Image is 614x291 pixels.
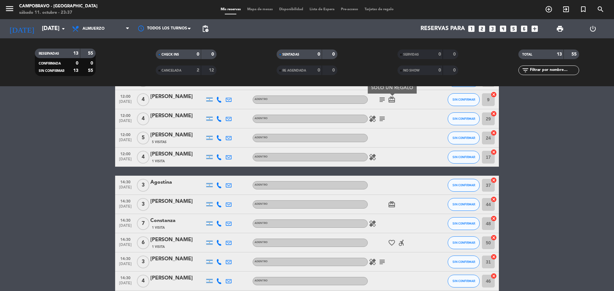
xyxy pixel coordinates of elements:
[453,203,475,206] span: SIN CONFIRMAR
[19,3,98,10] div: Campobravo - [GEOGRAPHIC_DATA]
[369,115,376,123] i: healing
[557,52,562,57] strong: 13
[448,179,480,192] button: SIN CONFIRMAR
[491,111,497,117] i: cancel
[137,198,149,211] span: 3
[369,220,376,227] i: healing
[117,131,133,138] span: 12:00
[117,119,133,126] span: [DATE]
[467,25,476,33] i: looks_one
[137,256,149,268] span: 3
[255,117,268,120] span: ADENTRO
[255,98,268,101] span: ADENTRO
[448,236,480,249] button: SIN CONFIRMAR
[589,25,597,33] i: power_settings_new
[255,156,268,158] span: ADENTRO
[137,236,149,249] span: 6
[255,136,268,139] span: ADENTRO
[491,215,497,222] i: cancel
[522,53,532,56] span: TOTAL
[276,8,306,11] span: Disponibilidad
[491,177,497,183] i: cancel
[571,52,578,57] strong: 55
[255,222,268,225] span: ADENTRO
[211,52,215,57] strong: 0
[453,68,457,73] strong: 0
[491,234,497,241] i: cancel
[368,82,417,94] div: SOLO UN REGALO
[117,92,133,100] span: 12:00
[88,51,94,56] strong: 55
[150,236,205,244] div: [PERSON_NAME]
[453,98,475,101] span: SIN CONFIRMAR
[76,61,78,65] strong: 0
[201,25,209,33] span: pending_actions
[73,51,78,56] strong: 13
[137,112,149,125] span: 4
[361,8,397,11] span: Tarjetas de regalo
[117,255,133,262] span: 14:30
[448,198,480,211] button: SIN CONFIRMAR
[137,132,149,144] span: 5
[579,5,587,13] i: turned_in_not
[255,184,268,186] span: ADENTRO
[522,66,529,74] i: filter_list
[388,201,396,208] i: card_giftcard
[388,96,396,103] i: card_giftcard
[398,239,405,247] i: accessible_forward
[491,91,497,98] i: cancel
[369,258,376,266] i: healing
[332,52,336,57] strong: 0
[318,68,320,73] strong: 0
[255,260,268,263] span: ADENTRO
[403,69,420,72] span: NO SHOW
[421,26,465,32] span: Reservas para
[388,239,396,247] i: favorite_border
[453,52,457,57] strong: 0
[150,255,205,263] div: [PERSON_NAME]
[161,53,179,56] span: CHECK INS
[117,216,133,224] span: 14:30
[453,183,475,187] span: SIN CONFIRMAR
[152,244,165,249] span: 1 Visita
[378,115,386,123] i: subject
[453,155,475,159] span: SIN CONFIRMAR
[150,150,205,158] div: [PERSON_NAME]
[152,159,165,164] span: 1 Visita
[39,62,61,65] span: CONFIRMADA
[255,203,268,205] span: ADENTRO
[117,178,133,185] span: 14:30
[478,25,486,33] i: looks_two
[369,153,376,161] i: healing
[117,185,133,193] span: [DATE]
[150,274,205,282] div: [PERSON_NAME]
[448,217,480,230] button: SIN CONFIRMAR
[83,27,105,31] span: Almuerzo
[150,217,205,225] div: Constanza
[509,25,518,33] i: looks_5
[39,52,59,55] span: RESERVADAS
[161,69,181,72] span: CANCELADA
[448,275,480,287] button: SIN CONFIRMAR
[491,196,497,203] i: cancel
[453,117,475,120] span: SIN CONFIRMAR
[282,53,299,56] span: SENTADAS
[306,8,338,11] span: Lista de Espera
[576,19,609,38] div: LOG OUT
[59,25,67,33] i: arrow_drop_down
[117,224,133,231] span: [DATE]
[150,131,205,139] div: [PERSON_NAME]
[244,8,276,11] span: Mapa de mesas
[453,260,475,264] span: SIN CONFIRMAR
[491,130,497,136] i: cancel
[137,151,149,164] span: 4
[150,178,205,187] div: Agostina
[378,96,386,103] i: subject
[150,112,205,120] div: [PERSON_NAME]
[117,235,133,243] span: 14:30
[597,5,604,13] i: search
[448,112,480,125] button: SIN CONFIRMAR
[117,274,133,281] span: 14:30
[217,8,244,11] span: Mis reservas
[448,151,480,164] button: SIN CONFIRMAR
